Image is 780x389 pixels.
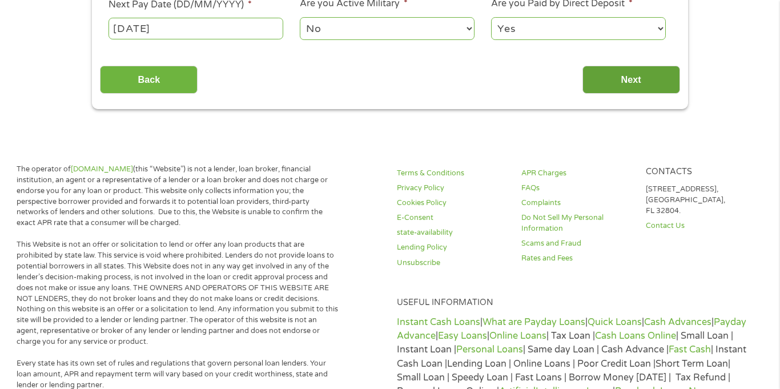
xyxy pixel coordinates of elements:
[521,253,632,264] a: Rates and Fees
[100,66,198,94] input: Back
[108,18,283,39] input: ---Click Here for Calendar ---
[17,164,339,228] p: The operator of (this “Website”) is not a lender, loan broker, financial institution, an agent or...
[483,316,585,328] a: What are Payday Loans
[521,212,632,234] a: Do Not Sell My Personal Information
[397,183,508,194] a: Privacy Policy
[646,184,757,216] p: [STREET_ADDRESS], [GEOGRAPHIC_DATA], FL 32804.
[646,167,757,178] h4: Contacts
[397,227,508,238] a: state-availability
[397,298,757,308] h4: Useful Information
[397,258,508,268] a: Unsubscribe
[397,168,508,179] a: Terms & Conditions
[646,220,757,231] a: Contact Us
[582,66,680,94] input: Next
[397,198,508,208] a: Cookies Policy
[521,198,632,208] a: Complaints
[397,212,508,223] a: E-Consent
[521,168,632,179] a: APR Charges
[397,316,480,328] a: Instant Cash Loans
[521,183,632,194] a: FAQs
[669,344,711,355] a: Fast Cash
[588,316,642,328] a: Quick Loans
[71,165,133,174] a: [DOMAIN_NAME]
[644,316,711,328] a: Cash Advances
[397,242,508,253] a: Lending Policy
[456,344,523,355] a: Personal Loans
[17,239,339,347] p: This Website is not an offer or solicitation to lend or offer any loan products that are prohibit...
[595,330,676,342] a: Cash Loans Online
[489,330,546,342] a: Online Loans
[438,330,487,342] a: Easy Loans
[521,238,632,249] a: Scams and Fraud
